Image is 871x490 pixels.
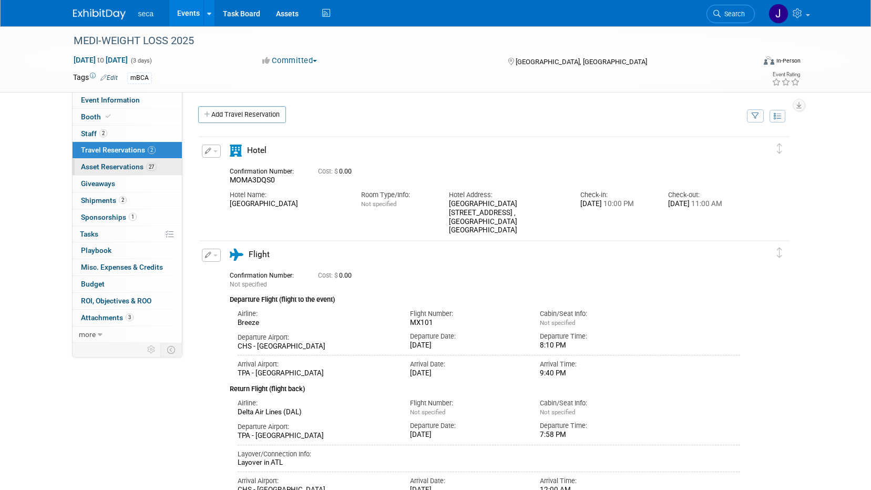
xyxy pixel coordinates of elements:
div: MX101 [410,319,524,328]
span: Budget [81,280,105,288]
div: Event Format [693,55,801,70]
td: Tags [73,72,118,84]
div: Departure Time: [540,421,654,431]
div: Cabin/Seat Info: [540,309,654,319]
span: 3 [126,313,134,321]
div: [DATE] [580,200,652,209]
span: Not specified [410,409,445,416]
i: Booth reservation complete [106,114,111,119]
span: Cost: $ [318,272,339,279]
div: Cabin/Seat Info: [540,399,654,408]
span: Asset Reservations [81,162,157,171]
a: Misc. Expenses & Credits [73,259,182,275]
div: 9:40 PM [540,369,654,378]
a: Shipments2 [73,192,182,209]
div: [DATE] [410,431,524,440]
span: Tasks [80,230,98,238]
a: Budget [73,276,182,292]
span: Hotel [247,146,267,155]
a: more [73,326,182,343]
span: Flight [249,250,270,259]
a: Edit [100,74,118,81]
div: Flight Number: [410,399,524,408]
span: Playbook [81,246,111,254]
div: Arrival Date: [410,476,524,486]
div: Arrival Airport: [238,360,395,369]
div: Layover in ATL [238,458,741,467]
span: Booth [81,113,113,121]
a: Search [706,5,755,23]
i: Flight [230,249,243,261]
div: In-Person [776,57,801,65]
span: Event Information [81,96,140,104]
div: CHS - [GEOGRAPHIC_DATA] [238,342,395,351]
a: ROI, Objectives & ROO [73,293,182,309]
div: Layover/Connection Info: [238,450,741,459]
i: Filter by Traveler [752,113,759,120]
a: Add Travel Reservation [198,106,286,123]
span: 0.00 [318,272,356,279]
a: Asset Reservations27 [73,159,182,175]
span: Sponsorships [81,213,137,221]
img: ExhibitDay [73,9,126,19]
a: Sponsorships1 [73,209,182,226]
div: Departure Airport: [238,422,395,432]
div: Arrival Airport: [238,476,395,486]
span: 1 [129,213,137,221]
span: Not specified [540,409,575,416]
div: Breeze [238,319,395,328]
span: Giveaways [81,179,115,188]
img: Format-Inperson.png [764,56,774,65]
span: 11:00 AM [690,200,722,208]
div: Airline: [238,309,395,319]
img: Jose Gregory [768,4,788,24]
div: [DATE] [410,369,524,378]
div: Arrival Time: [540,360,654,369]
span: seca [138,9,154,18]
span: 2 [99,129,107,137]
div: mBCA [127,73,152,84]
div: Airline: [238,399,395,408]
span: Travel Reservations [81,146,156,154]
span: Cost: $ [318,168,339,175]
div: Departure Date: [410,332,524,341]
div: Check-in: [580,190,652,200]
span: more [79,330,96,339]
span: to [96,56,106,64]
span: [GEOGRAPHIC_DATA], [GEOGRAPHIC_DATA] [516,58,647,66]
span: Search [721,10,745,18]
button: Committed [259,55,321,66]
a: Event Information [73,92,182,108]
a: Tasks [73,226,182,242]
div: [DATE] [410,341,524,350]
a: Attachments3 [73,310,182,326]
span: ROI, Objectives & ROO [81,297,151,305]
td: Personalize Event Tab Strip [142,343,161,356]
span: Not specified [540,319,575,326]
span: Not specified [361,200,396,208]
div: Confirmation Number: [230,269,302,280]
span: Not specified [230,281,267,288]
div: Event Rating [772,72,800,77]
span: 10:00 PM [602,200,634,208]
a: Travel Reservations2 [73,142,182,158]
span: Staff [81,129,107,138]
div: Delta Air Lines (DAL) [238,408,395,417]
div: Flight Number: [410,309,524,319]
div: 8:10 PM [540,341,654,350]
div: Check-out: [668,190,740,200]
td: Toggle Event Tabs [160,343,182,356]
div: TPA - [GEOGRAPHIC_DATA] [238,432,395,441]
div: Departure Date: [410,421,524,431]
div: Hotel Address: [449,190,565,200]
span: 27 [146,163,157,171]
div: Departure Airport: [238,333,395,342]
div: [GEOGRAPHIC_DATA] [230,200,345,209]
span: 0.00 [318,168,356,175]
div: Return Flight (flight back) [230,378,741,394]
span: MOMA3DQS0 [230,176,275,184]
div: Hotel Name: [230,190,345,200]
div: 7:58 PM [540,431,654,440]
div: MEDI-WEIGHT LOSS 2025 [70,32,739,50]
span: (3 days) [130,57,152,64]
